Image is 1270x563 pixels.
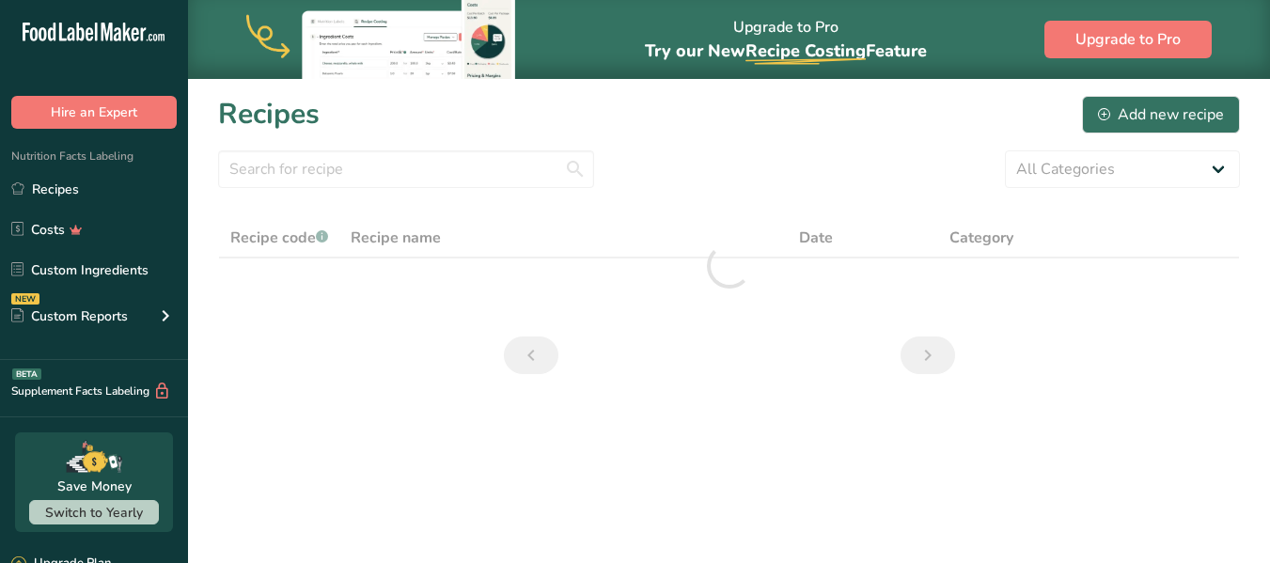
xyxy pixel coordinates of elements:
[218,93,320,135] h1: Recipes
[1098,103,1224,126] div: Add new recipe
[645,39,927,62] span: Try our New Feature
[57,477,132,496] div: Save Money
[11,96,177,129] button: Hire an Expert
[901,336,955,374] a: Next page
[29,500,159,524] button: Switch to Yearly
[11,306,128,326] div: Custom Reports
[504,336,558,374] a: Previous page
[218,150,594,188] input: Search for recipe
[12,368,41,380] div: BETA
[1075,28,1181,51] span: Upgrade to Pro
[45,504,143,522] span: Switch to Yearly
[1082,96,1240,133] button: Add new recipe
[11,293,39,305] div: NEW
[645,1,927,79] div: Upgrade to Pro
[1044,21,1212,58] button: Upgrade to Pro
[745,39,866,62] span: Recipe Costing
